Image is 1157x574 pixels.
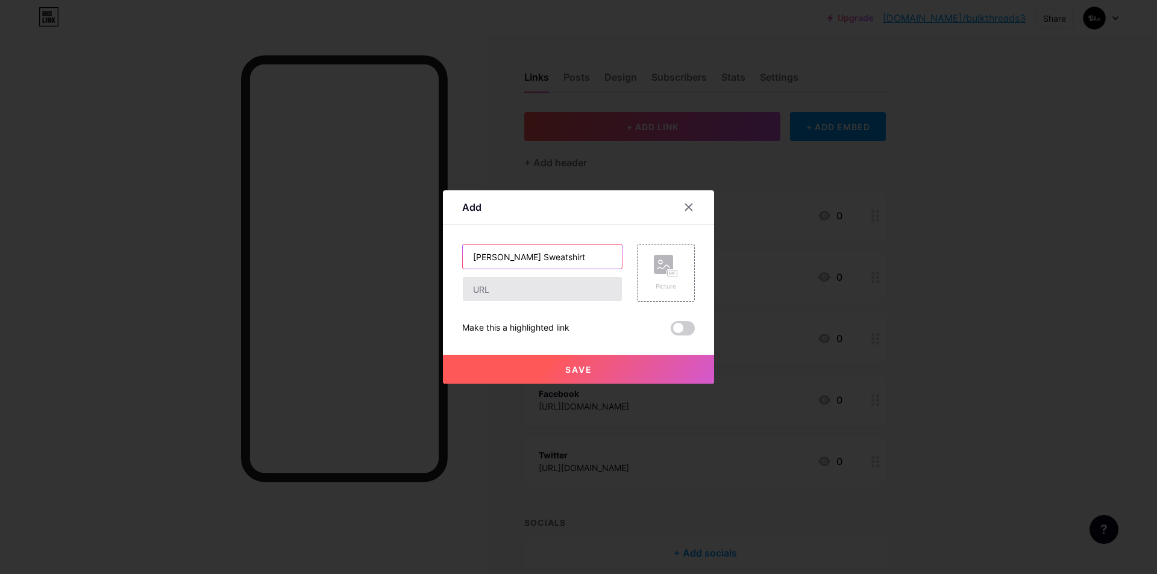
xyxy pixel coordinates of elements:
[565,364,592,375] span: Save
[463,245,622,269] input: Title
[443,355,714,384] button: Save
[654,282,678,291] div: Picture
[462,200,481,214] div: Add
[463,277,622,301] input: URL
[462,321,569,335] div: Make this a highlighted link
